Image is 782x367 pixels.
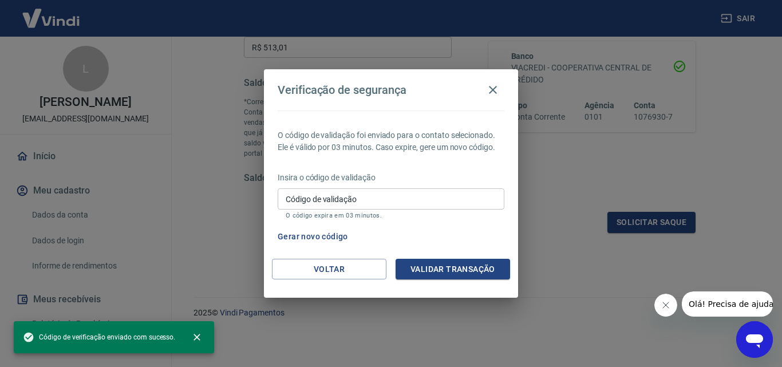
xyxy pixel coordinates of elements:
p: O código de validação foi enviado para o contato selecionado. Ele é válido por 03 minutos. Caso e... [278,129,504,153]
button: Validar transação [396,259,510,280]
button: close [184,325,210,350]
p: O código expira em 03 minutos. [286,212,496,219]
span: Olá! Precisa de ajuda? [7,8,96,17]
iframe: Mensagem da empresa [682,291,773,317]
button: Voltar [272,259,386,280]
iframe: Fechar mensagem [654,294,677,317]
span: Código de verificação enviado com sucesso. [23,332,175,343]
h4: Verificação de segurança [278,83,406,97]
iframe: Botão para abrir a janela de mensagens [736,321,773,358]
p: Insira o código de validação [278,172,504,184]
button: Gerar novo código [273,226,353,247]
